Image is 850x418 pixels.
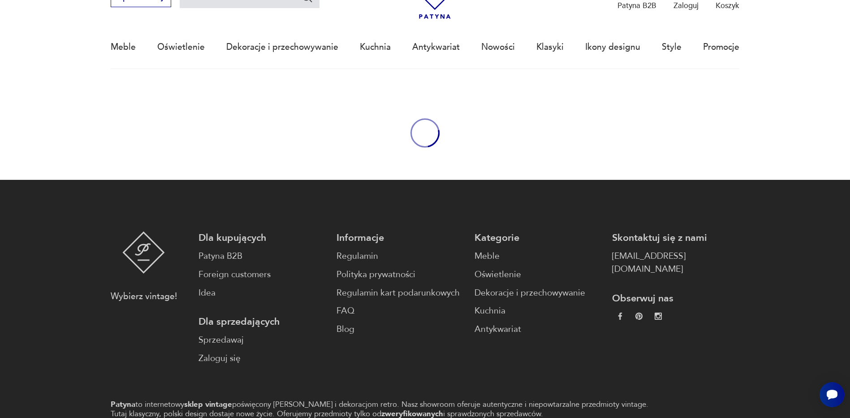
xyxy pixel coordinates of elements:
a: Zaloguj się [198,352,326,365]
a: Idea [198,287,326,300]
a: Kuchnia [475,305,602,318]
p: Koszyk [716,0,739,11]
a: Oświetlenie [475,268,602,281]
a: Sprzedawaj [198,334,326,347]
a: [EMAIL_ADDRESS][DOMAIN_NAME] [612,250,739,276]
a: Dekoracje i przechowywanie [226,26,338,68]
p: Wybierz vintage! [111,290,177,303]
p: Dla sprzedających [198,315,326,328]
p: Informacje [337,231,464,244]
p: Patyna B2B [617,0,656,11]
p: Obserwuj nas [612,292,739,305]
a: Ikony designu [585,26,640,68]
p: Zaloguj [673,0,699,11]
a: Kuchnia [360,26,391,68]
a: Style [662,26,682,68]
a: Polityka prywatności [337,268,464,281]
a: Nowości [481,26,515,68]
a: Regulamin kart podarunkowych [337,287,464,300]
a: Meble [111,26,136,68]
strong: sklep vintage [184,399,232,409]
a: Promocje [703,26,739,68]
a: Klasyki [536,26,564,68]
img: Patyna - sklep z meblami i dekoracjami vintage [122,231,165,274]
a: FAQ [337,305,464,318]
a: Regulamin [337,250,464,263]
img: c2fd9cf7f39615d9d6839a72ae8e59e5.webp [655,313,662,320]
a: Antykwariat [475,323,602,336]
a: Oświetlenie [157,26,205,68]
strong: Patyna [111,399,135,409]
a: Antykwariat [412,26,460,68]
img: da9060093f698e4c3cedc1453eec5031.webp [617,313,624,320]
p: Kategorie [475,231,602,244]
a: Foreign customers [198,268,326,281]
a: Dekoracje i przechowywanie [475,287,602,300]
a: Blog [337,323,464,336]
img: 37d27d81a828e637adc9f9cb2e3d3a8a.webp [635,313,643,320]
a: Patyna B2B [198,250,326,263]
p: Skontaktuj się z nami [612,231,739,244]
a: Meble [475,250,602,263]
p: Dla kupujących [198,231,326,244]
iframe: Smartsupp widget button [820,382,845,407]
